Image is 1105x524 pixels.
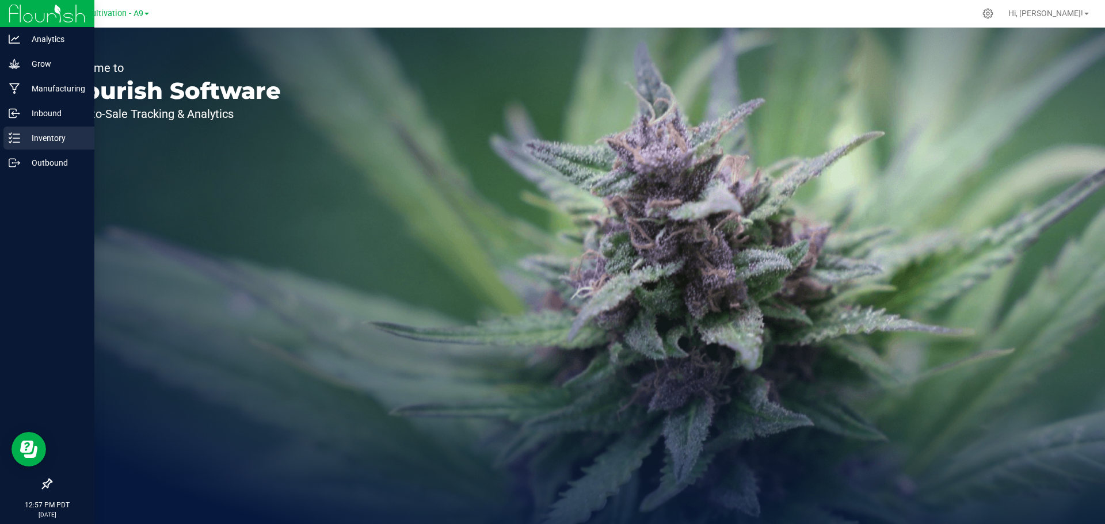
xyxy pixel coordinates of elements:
[62,108,281,120] p: Seed-to-Sale Tracking & Analytics
[62,62,281,74] p: Welcome to
[5,500,89,510] p: 12:57 PM PDT
[12,432,46,466] iframe: Resource center
[5,510,89,519] p: [DATE]
[20,156,89,170] p: Outbound
[20,82,89,95] p: Manufacturing
[20,131,89,145] p: Inventory
[62,79,281,102] p: Flourish Software
[9,83,20,94] inline-svg: Manufacturing
[9,108,20,119] inline-svg: Inbound
[9,33,20,45] inline-svg: Analytics
[9,58,20,70] inline-svg: Grow
[9,132,20,144] inline-svg: Inventory
[9,157,20,169] inline-svg: Outbound
[86,9,143,18] span: Cultivation - A9
[20,57,89,71] p: Grow
[20,106,89,120] p: Inbound
[20,32,89,46] p: Analytics
[1008,9,1083,18] span: Hi, [PERSON_NAME]!
[981,8,995,19] div: Manage settings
